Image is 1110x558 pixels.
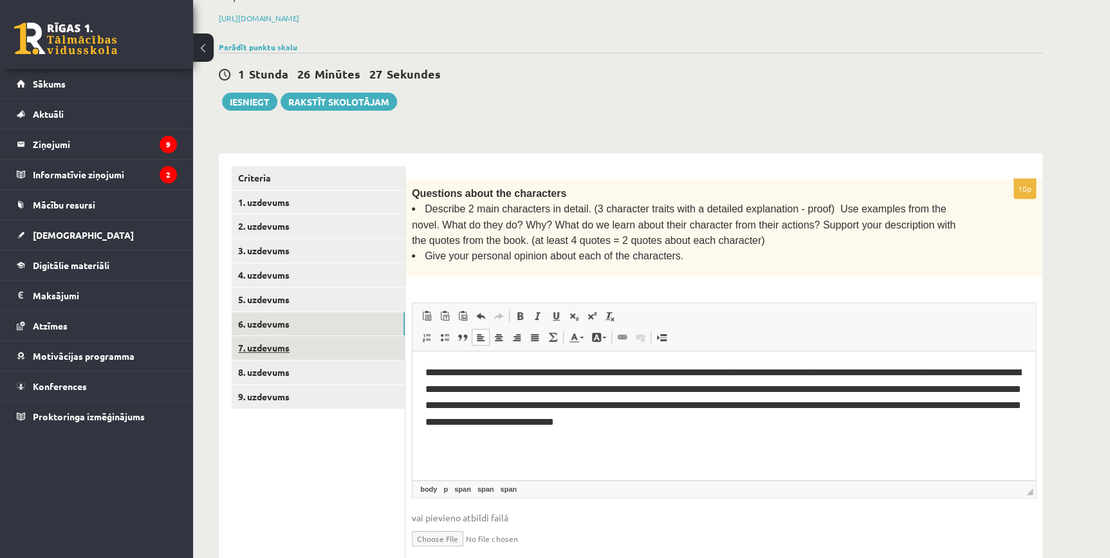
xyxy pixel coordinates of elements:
[17,190,177,219] a: Mācību resursi
[418,308,436,324] a: Вставить (Ctrl+V)
[587,329,610,346] a: Цвет фона
[441,483,450,495] a: Элемент p
[232,166,405,190] a: Criteria
[160,166,177,183] i: 2
[497,483,519,495] a: Элемент span
[232,214,405,238] a: 2. uzdevums
[17,220,177,250] a: [DEMOGRAPHIC_DATA]
[222,93,277,111] button: Iesniegt
[232,360,405,384] a: 8. uzdevums
[17,129,177,159] a: Ziņojumi9
[232,312,405,336] a: 6. uzdevums
[33,259,109,271] span: Digitālie materiāli
[33,160,177,189] legend: Informatīvie ziņojumi
[281,93,397,111] a: Rakstīt skolotājam
[613,329,631,346] a: Вставить/Редактировать ссылку (Ctrl+K)
[33,129,177,159] legend: Ziņojumi
[232,336,405,360] a: 7. uzdevums
[17,402,177,431] a: Proktoringa izmēģinājums
[33,199,95,210] span: Mācību resursi
[369,66,382,81] span: 27
[412,203,956,246] span: Describe 2 main characters in detail. (3 character traits with a detailed explanation - proof) Us...
[565,329,587,346] a: Цвет текста
[17,250,177,280] a: Digitālie materiāli
[232,385,405,409] a: 9. uzdevums
[17,311,177,340] a: Atzīmes
[33,320,68,331] span: Atzīmes
[544,329,562,346] a: Математика
[436,329,454,346] a: Вставить / удалить маркированный список
[452,483,474,495] a: Элемент span
[17,160,177,189] a: Informatīvie ziņojumi2
[565,308,583,324] a: Подстрочный индекс
[387,66,441,81] span: Sekundes
[17,341,177,371] a: Motivācijas programma
[601,308,619,324] a: Убрать форматирование
[33,411,145,422] span: Proktoringa izmēģinājums
[232,288,405,312] a: 5. uzdevums
[33,229,134,241] span: [DEMOGRAPHIC_DATA]
[412,188,566,199] span: Questions about the characters
[17,69,177,98] a: Sākums
[232,239,405,263] a: 3. uzdevums
[547,308,565,324] a: Подчеркнутый (Ctrl+U)
[631,329,649,346] a: Убрать ссылку
[1026,488,1033,495] span: Перетащите для изменения размера
[232,191,405,214] a: 1. uzdevums
[454,329,472,346] a: Цитата
[454,308,472,324] a: Вставить из Word
[33,108,64,120] span: Aktuāli
[238,66,245,81] span: 1
[412,351,1035,480] iframe: Визуальный текстовый редактор, wiswyg-editor-user-answer-47024722920260
[315,66,360,81] span: Minūtes
[425,250,683,261] span: Give your personal opinion about each of the characters.
[436,308,454,324] a: Вставить только текст (Ctrl+Shift+V)
[160,136,177,153] i: 9
[511,308,529,324] a: Полужирный (Ctrl+B)
[17,281,177,310] a: Maksājumi
[33,78,66,89] span: Sākums
[652,329,671,346] a: Вставить разрыв страницы для печати
[17,99,177,129] a: Aktuāli
[472,329,490,346] a: По левому краю
[33,350,134,362] span: Motivācijas programma
[529,308,547,324] a: Курсив (Ctrl+I)
[583,308,601,324] a: Надстрочный индекс
[297,66,310,81] span: 26
[418,329,436,346] a: Вставить / удалить нумерованный список
[33,380,87,392] span: Konferences
[232,263,405,287] a: 4. uzdevums
[33,281,177,310] legend: Maksājumi
[219,13,299,23] a: [URL][DOMAIN_NAME]
[508,329,526,346] a: По правому краю
[526,329,544,346] a: По ширине
[14,23,117,55] a: Rīgas 1. Tālmācības vidusskola
[418,483,439,495] a: Элемент body
[490,329,508,346] a: По центру
[1013,178,1036,199] p: 10p
[249,66,288,81] span: Stunda
[490,308,508,324] a: Повторить (Ctrl+Y)
[472,308,490,324] a: Отменить (Ctrl+Z)
[17,371,177,401] a: Konferences
[475,483,497,495] a: Элемент span
[412,511,1036,525] span: vai pievieno atbildi failā
[219,42,297,52] a: Parādīt punktu skalu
